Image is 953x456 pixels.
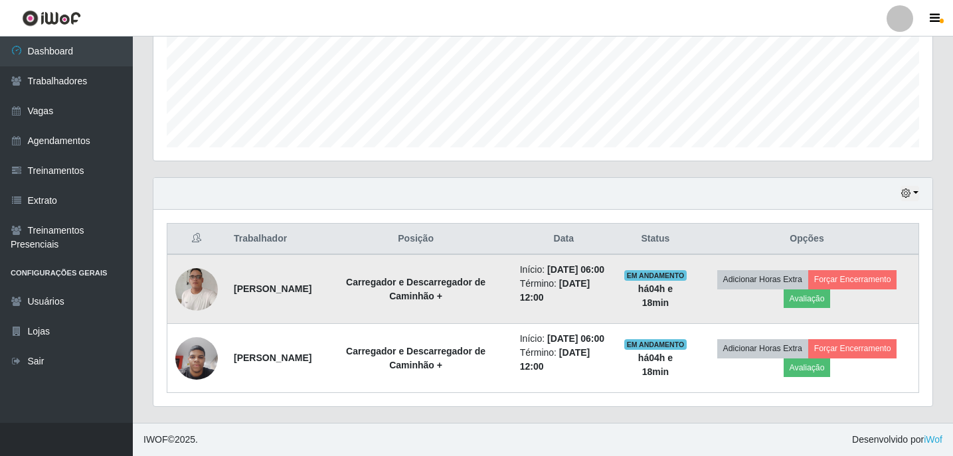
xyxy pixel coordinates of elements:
li: Término: [520,346,608,374]
span: IWOF [143,434,168,445]
button: Avaliação [784,289,831,308]
strong: há 04 h e 18 min [638,283,673,308]
button: Adicionar Horas Extra [717,339,808,358]
button: Avaliação [784,358,831,377]
button: Forçar Encerramento [808,270,897,289]
button: Forçar Encerramento [808,339,897,358]
th: Data [512,224,616,255]
th: Status [616,224,695,255]
span: EM ANDAMENTO [624,270,687,281]
img: 1751571336809.jpeg [175,330,218,386]
button: Adicionar Horas Extra [717,270,808,289]
strong: [PERSON_NAME] [234,352,311,363]
strong: Carregador e Descarregador de Caminhão + [346,277,485,301]
span: © 2025 . [143,433,198,447]
strong: há 04 h e 18 min [638,352,673,377]
th: Trabalhador [226,224,319,255]
li: Início: [520,263,608,277]
li: Início: [520,332,608,346]
span: Desenvolvido por [852,433,942,447]
strong: [PERSON_NAME] [234,283,311,294]
time: [DATE] 06:00 [547,333,604,344]
strong: Carregador e Descarregador de Caminhão + [346,346,485,370]
th: Posição [319,224,511,255]
th: Opções [695,224,918,255]
a: iWof [924,434,942,445]
img: 1709307766746.jpeg [175,260,218,317]
time: [DATE] 06:00 [547,264,604,275]
li: Término: [520,277,608,305]
img: CoreUI Logo [22,10,81,27]
span: EM ANDAMENTO [624,339,687,350]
